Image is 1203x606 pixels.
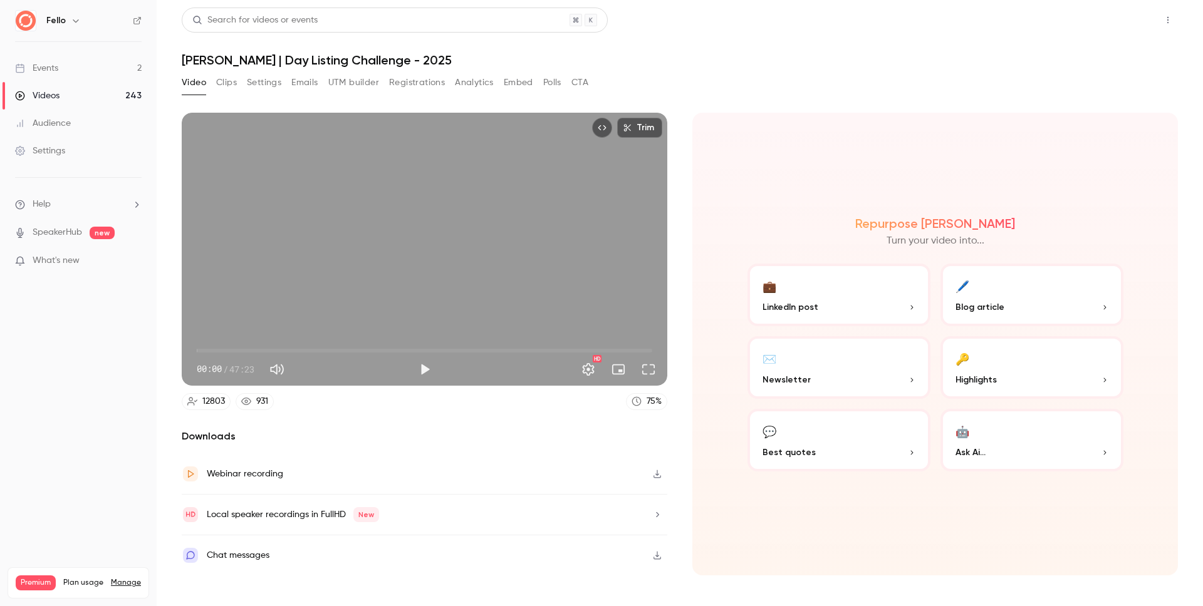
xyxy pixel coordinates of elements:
h2: Downloads [182,429,667,444]
span: Blog article [956,300,1004,314]
div: 12803 [202,395,225,408]
span: / [223,362,228,376]
span: new [90,227,115,239]
a: 75% [626,393,667,410]
a: Manage [111,578,141,588]
button: CTA [571,73,588,93]
button: Embed [504,73,533,93]
button: Registrations [389,73,445,93]
button: Play [412,357,437,382]
button: Analytics [455,73,494,93]
button: 💬Best quotes [747,409,930,471]
button: Embed video [592,118,612,138]
div: Chat messages [207,548,269,563]
button: Video [182,73,206,93]
span: Best quotes [763,446,816,459]
button: Turn on miniplayer [606,357,631,382]
span: Plan usage [63,578,103,588]
h2: Repurpose [PERSON_NAME] [855,216,1015,231]
div: 🔑 [956,349,969,368]
img: Fello [16,11,36,31]
button: Mute [264,357,289,382]
div: Settings [15,145,65,157]
a: 931 [236,393,274,410]
div: Webinar recording [207,466,283,481]
a: 12803 [182,393,231,410]
div: 00:00 [197,362,254,376]
div: Local speaker recordings in FullHD [207,507,379,522]
div: ✉️ [763,349,776,368]
div: 💼 [763,276,776,295]
div: 🖊️ [956,276,969,295]
p: Turn your video into... [887,234,984,249]
span: LinkedIn post [763,300,818,314]
div: Audience [15,117,71,130]
button: 💼LinkedIn post [747,264,930,326]
span: Newsletter [763,373,811,386]
a: SpeakerHub [33,226,82,239]
button: 🔑Highlights [940,336,1123,399]
span: 47:23 [229,362,254,376]
button: Settings [576,357,601,382]
div: 🤖 [956,421,969,441]
button: UTM builder [328,73,379,93]
button: ✉️Newsletter [747,336,930,399]
button: Clips [216,73,237,93]
span: Premium [16,575,56,590]
button: Polls [543,73,561,93]
button: 🤖Ask Ai... [940,409,1123,471]
div: Videos [15,90,60,102]
button: Top Bar Actions [1158,10,1178,30]
span: Ask Ai... [956,446,986,459]
span: What's new [33,254,80,267]
iframe: Noticeable Trigger [127,255,142,267]
span: Help [33,198,51,211]
h1: [PERSON_NAME] | Day Listing Challenge - 2025 [182,53,1178,68]
div: Search for videos or events [192,14,318,27]
button: Trim [617,118,662,138]
div: 75 % [647,395,662,408]
h6: Fello [46,14,66,27]
div: HD [593,355,601,362]
button: Emails [291,73,318,93]
li: help-dropdown-opener [15,198,142,211]
div: 💬 [763,421,776,441]
button: Settings [247,73,281,93]
span: New [353,507,379,522]
span: 00:00 [197,362,222,376]
div: Events [15,62,58,74]
button: Full screen [636,357,661,382]
button: Share [1098,8,1148,33]
span: Highlights [956,373,997,386]
button: 🖊️Blog article [940,264,1123,326]
div: 931 [256,395,268,408]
